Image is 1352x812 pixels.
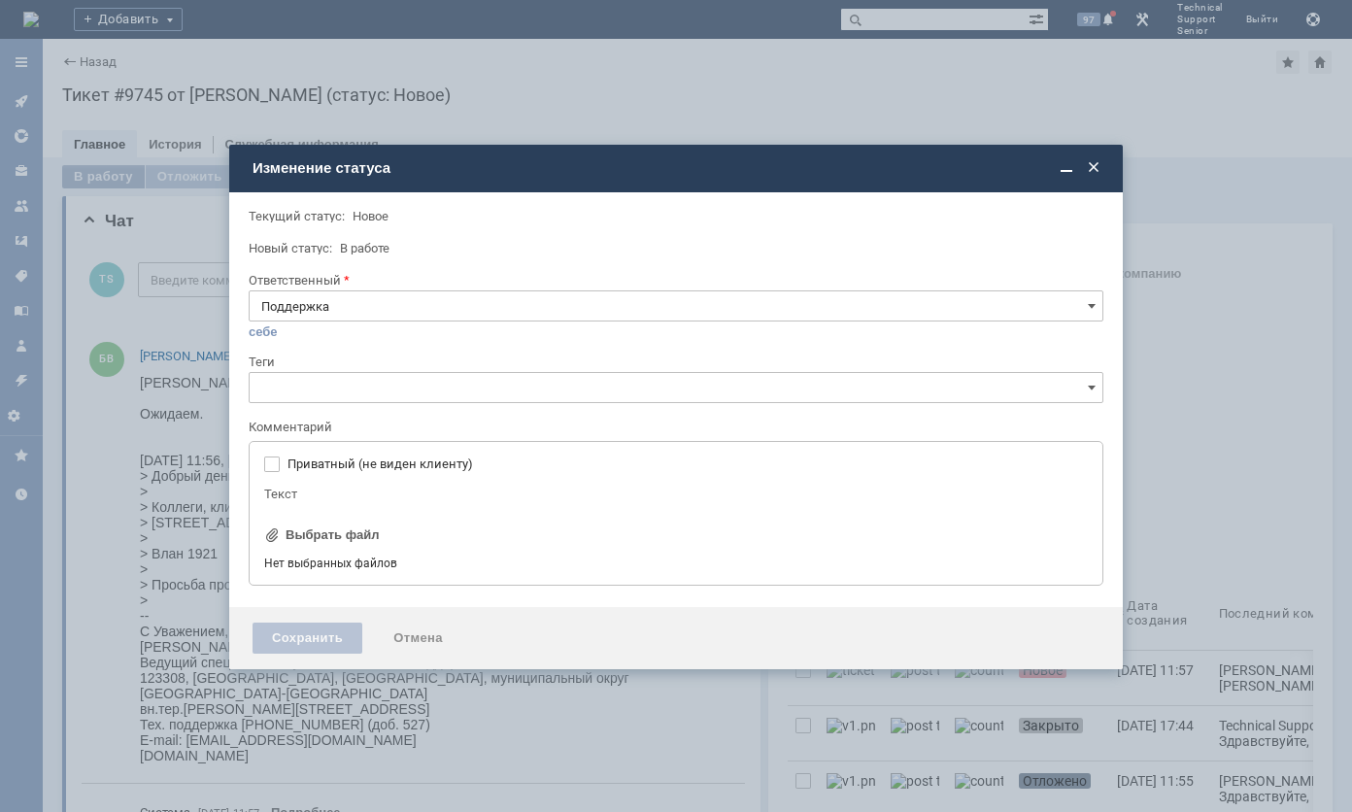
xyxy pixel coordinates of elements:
label: Текущий статус: [249,209,345,223]
span: Новое [353,209,389,223]
div: Нет выбранных файлов [264,549,1088,571]
div: Комментарий [249,419,1099,437]
span: Свернуть (Ctrl + M) [1057,158,1076,178]
a: себе [249,324,278,340]
span: В работе [340,241,389,255]
label: Новый статус: [249,241,332,255]
div: Выбрать файл [286,527,380,543]
label: Приватный (не виден клиенту) [287,457,1084,472]
div: Теги [249,355,1099,368]
div: Ответственный [249,274,1099,287]
span: Закрыть [1084,158,1103,178]
div: Текст [264,488,1084,500]
div: Изменение статуса [253,159,1103,177]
